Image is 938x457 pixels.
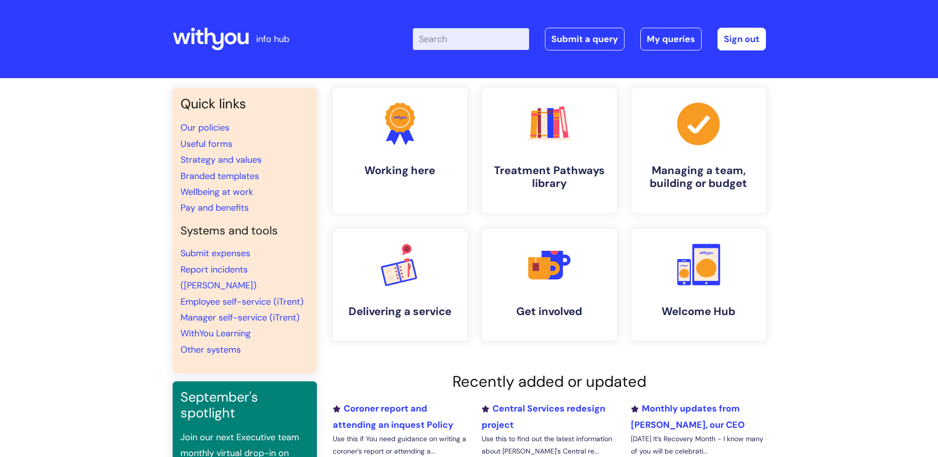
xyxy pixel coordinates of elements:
[180,154,262,166] a: Strategy and values
[482,229,617,341] a: Get involved
[333,229,467,341] a: Delivering a service
[180,122,229,134] a: Our policies
[482,403,605,430] a: Central Services redesign project
[482,88,617,213] a: Treatment Pathways library
[631,229,766,341] a: Welcome Hub
[180,138,232,150] a: Useful forms
[631,88,766,213] a: Managing a team, building or budget
[180,202,249,214] a: Pay and benefits
[180,96,309,112] h3: Quick links
[256,31,289,47] p: info hub
[180,247,250,259] a: Submit expenses
[180,170,259,182] a: Branded templates
[639,164,758,190] h4: Managing a team, building or budget
[180,224,309,238] h4: Systems and tools
[180,296,304,308] a: Employee self-service (iTrent)
[180,264,257,291] a: Report incidents ([PERSON_NAME])
[490,305,609,318] h4: Get involved
[333,372,766,391] h2: Recently added or updated
[640,28,702,50] a: My queries
[180,344,241,356] a: Other systems
[545,28,625,50] a: Submit a query
[333,403,453,430] a: Coroner report and attending an inquest Policy
[180,186,253,198] a: Wellbeing at work
[333,88,467,213] a: Working here
[180,389,309,421] h3: September's spotlight
[341,305,459,318] h4: Delivering a service
[180,327,251,339] a: WithYou Learning
[639,305,758,318] h4: Welcome Hub
[413,28,766,50] div: | -
[341,164,459,177] h4: Working here
[180,312,300,323] a: Manager self-service (iTrent)
[631,403,745,430] a: Monthly updates from [PERSON_NAME], our CEO
[413,28,529,50] input: Search
[490,164,609,190] h4: Treatment Pathways library
[717,28,766,50] a: Sign out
